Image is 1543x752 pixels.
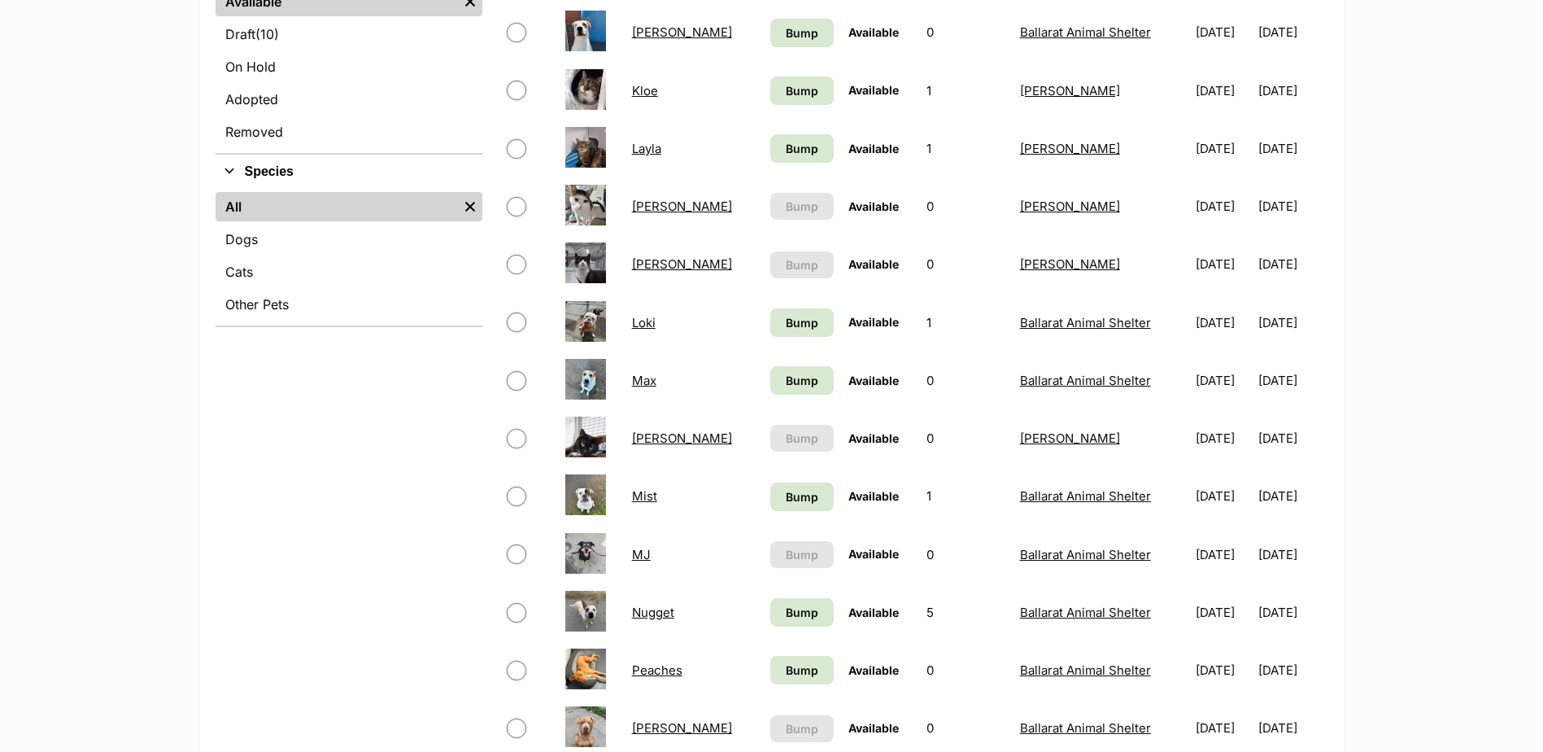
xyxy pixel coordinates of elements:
td: [DATE] [1258,63,1326,119]
a: [PERSON_NAME] [1020,199,1120,214]
a: [PERSON_NAME] [1020,256,1120,272]
a: Bump [770,19,834,47]
span: Bump [786,314,818,331]
span: Available [848,83,899,97]
a: Nugget [632,605,674,620]
td: [DATE] [1258,236,1326,292]
span: Available [848,374,899,387]
span: Bump [786,82,818,99]
span: Bump [786,430,818,447]
td: [DATE] [1189,4,1257,60]
span: Available [848,431,899,445]
span: Available [848,142,899,155]
td: [DATE] [1189,468,1257,524]
a: Ballarat Animal Shelter [1020,720,1151,736]
a: Bump [770,656,834,684]
a: Ballarat Animal Shelter [1020,547,1151,562]
a: Ballarat Animal Shelter [1020,315,1151,330]
a: Max [632,373,656,388]
td: [DATE] [1258,642,1326,698]
td: [DATE] [1258,584,1326,641]
a: Loki [632,315,656,330]
a: [PERSON_NAME] [632,256,732,272]
a: Ballarat Animal Shelter [1020,24,1151,40]
span: Available [848,489,899,503]
td: [DATE] [1189,352,1257,409]
a: Ballarat Animal Shelter [1020,662,1151,678]
td: [DATE] [1189,63,1257,119]
a: [PERSON_NAME] [632,24,732,40]
span: Available [848,606,899,619]
td: [DATE] [1189,120,1257,177]
td: [DATE] [1258,468,1326,524]
a: All [216,192,458,221]
a: [PERSON_NAME] [632,720,732,736]
td: [DATE] [1189,584,1257,641]
td: [DATE] [1189,527,1257,583]
a: [PERSON_NAME] [1020,141,1120,156]
a: Layla [632,141,661,156]
span: Bump [786,488,818,505]
a: Ballarat Animal Shelter [1020,605,1151,620]
a: Cats [216,257,482,286]
a: Remove filter [458,192,482,221]
a: Bump [770,77,834,105]
td: 1 [920,295,1011,351]
span: Available [848,25,899,39]
td: [DATE] [1189,410,1257,466]
a: Ballarat Animal Shelter [1020,373,1151,388]
td: [DATE] [1189,236,1257,292]
td: 0 [920,642,1011,698]
a: Draft [216,20,482,49]
td: [DATE] [1189,295,1257,351]
button: Species [216,161,482,182]
button: Bump [770,193,834,220]
span: Available [848,721,899,735]
span: Bump [786,198,818,215]
span: Available [848,547,899,561]
span: Bump [786,604,818,621]
td: [DATE] [1258,527,1326,583]
a: Bump [770,366,834,395]
td: [DATE] [1258,410,1326,466]
td: [DATE] [1258,120,1326,177]
td: 1 [920,63,1011,119]
a: [PERSON_NAME] [632,199,732,214]
td: 0 [920,410,1011,466]
td: 0 [920,4,1011,60]
td: [DATE] [1258,295,1326,351]
a: Mist [632,488,657,504]
span: Bump [786,546,818,563]
span: Bump [786,720,818,737]
a: On Hold [216,52,482,81]
a: Bump [770,134,834,163]
td: [DATE] [1189,178,1257,234]
td: 5 [920,584,1011,641]
span: Available [848,663,899,677]
span: Available [848,257,899,271]
td: 0 [920,527,1011,583]
a: Ballarat Animal Shelter [1020,488,1151,504]
span: Available [848,315,899,329]
span: Bump [786,256,818,273]
span: Bump [786,662,818,679]
span: Available [848,199,899,213]
td: [DATE] [1258,4,1326,60]
td: [DATE] [1189,642,1257,698]
a: Bump [770,308,834,337]
a: Dogs [216,225,482,254]
button: Bump [770,425,834,452]
a: Bump [770,483,834,511]
td: [DATE] [1258,352,1326,409]
td: 0 [920,236,1011,292]
button: Bump [770,251,834,278]
span: Bump [786,140,818,157]
td: 0 [920,178,1011,234]
button: Bump [770,715,834,742]
td: 1 [920,468,1011,524]
div: Species [216,189,482,326]
td: 0 [920,352,1011,409]
a: Other Pets [216,290,482,319]
a: [PERSON_NAME] [1020,431,1120,446]
button: Bump [770,541,834,568]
